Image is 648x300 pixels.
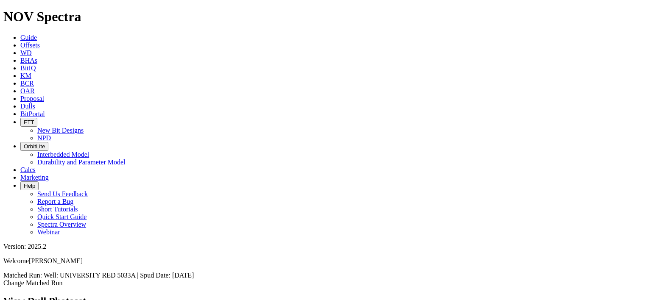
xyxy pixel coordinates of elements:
a: Webinar [37,228,60,236]
a: WD [20,49,32,56]
button: OrbitLite [20,142,48,151]
a: Calcs [20,166,36,173]
a: Dulls [20,103,35,110]
a: NPD [37,134,51,142]
a: Durability and Parameter Model [37,158,126,166]
a: OAR [20,87,35,94]
a: Offsets [20,42,40,49]
a: KM [20,72,31,79]
a: Spectra Overview [37,221,86,228]
a: Change Matched Run [3,279,63,286]
h1: NOV Spectra [3,9,645,25]
p: Welcome [3,257,645,265]
a: BCR [20,80,34,87]
span: [PERSON_NAME] [29,257,83,264]
a: Interbedded Model [37,151,89,158]
a: Report a Bug [37,198,73,205]
span: OrbitLite [24,143,45,150]
div: Version: 2025.2 [3,243,645,250]
span: Help [24,183,35,189]
a: Send Us Feedback [37,190,88,197]
a: BHAs [20,57,37,64]
a: Short Tutorials [37,206,78,213]
span: Matched Run: [3,272,42,279]
a: Guide [20,34,37,41]
a: Proposal [20,95,44,102]
span: Well: UNIVERSITY RED 5033A | Spud Date: [DATE] [44,272,194,279]
button: FTT [20,118,37,127]
button: Help [20,181,39,190]
a: BitIQ [20,64,36,72]
span: FTT [24,119,34,125]
a: BitPortal [20,110,45,117]
a: Quick Start Guide [37,213,87,220]
a: New Bit Designs [37,127,84,134]
a: Marketing [20,174,49,181]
